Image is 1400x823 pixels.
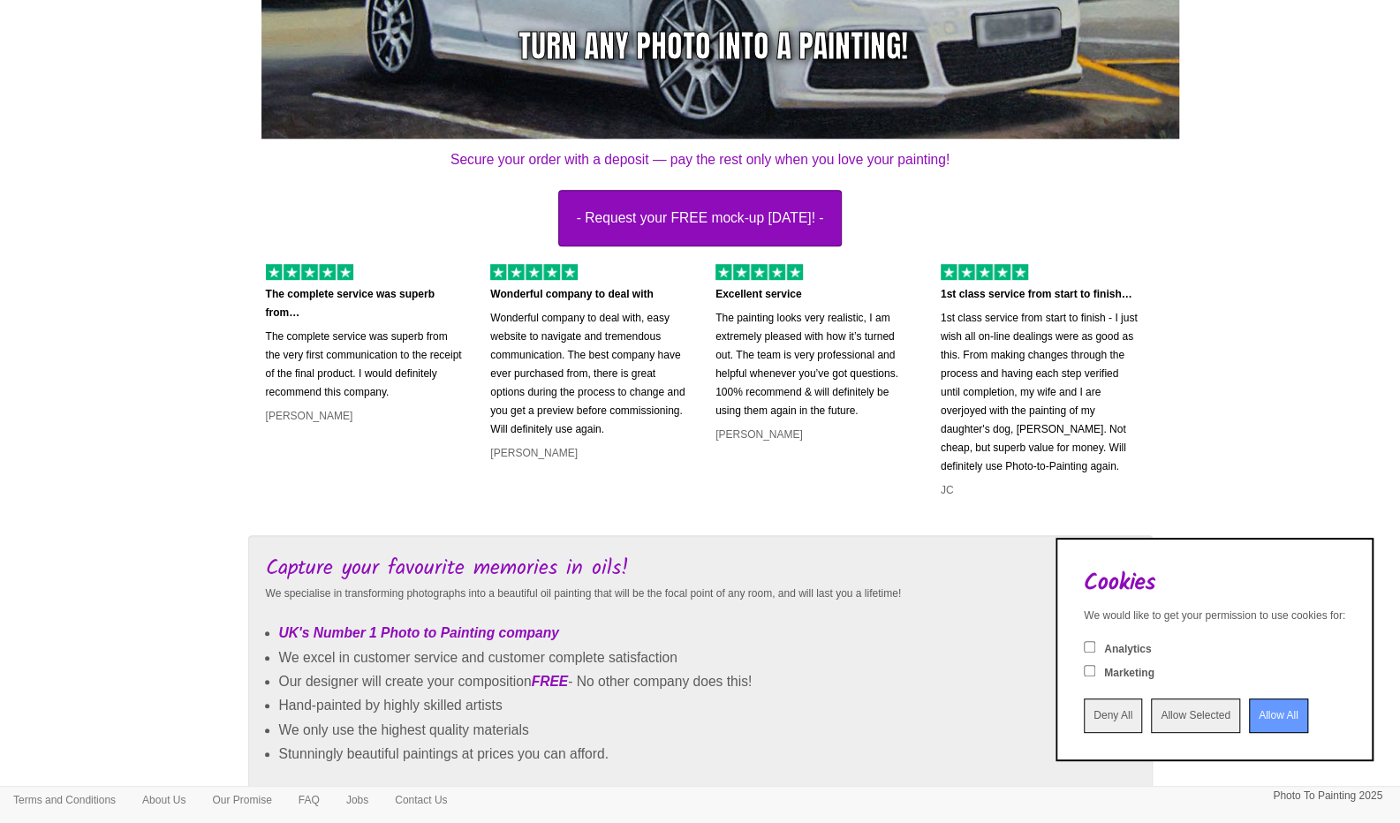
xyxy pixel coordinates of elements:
[941,309,1139,476] p: 1st class service from start to finish - I just wish all on-line dealings were as good as this. F...
[1104,642,1151,657] label: Analytics
[715,264,803,280] img: 5 of out 5 stars
[558,190,843,246] button: - Request your FREE mock-up [DATE]! -
[382,787,460,813] a: Contact Us
[941,285,1139,304] p: 1st class service from start to finish…
[285,787,333,813] a: FAQ
[1084,698,1142,733] input: Deny All
[715,426,914,444] p: [PERSON_NAME]
[266,557,1135,580] h3: Capture your favourite memories in oils!
[199,787,284,813] a: Our Promise
[279,625,559,640] em: UK's Number 1 Photo to Painting company
[1084,570,1345,596] h2: Cookies
[129,787,199,813] a: About Us
[490,444,689,463] p: [PERSON_NAME]
[715,309,914,420] p: The painting looks very realistic, I am extremely pleased with how it’s turned out. The team is v...
[279,718,1135,742] li: We only use the highest quality materials
[266,328,465,402] p: The complete service was superb from the very first communication to the receipt of the final pro...
[490,309,689,439] p: Wonderful company to deal with, easy website to navigate and tremendous communication. The best c...
[1084,608,1345,623] div: We would like to get your permission to use cookies for:
[1151,698,1240,733] input: Allow Selected
[490,264,578,280] img: 5 of out 5 stars
[941,481,1139,500] p: JC
[518,24,908,69] div: Turn any photo into a painting!
[1249,698,1308,733] input: Allow All
[279,742,1135,766] li: Stunningly beautiful paintings at prices you can afford.
[279,646,1135,669] li: We excel in customer service and customer complete satisfaction
[941,264,1028,280] img: 5 of out 5 stars
[1104,666,1154,681] label: Marketing
[235,190,1166,246] a: - Request your FREE mock-up [DATE]! -
[235,514,1166,535] iframe: Customer reviews powered by Trustpilot
[279,669,1135,693] li: Our designer will create your composition - No other company does this!
[266,285,465,322] p: The complete service was superb from…
[532,674,569,689] em: FREE
[266,264,353,280] img: 5 of out 5 stars
[266,407,465,426] p: [PERSON_NAME]
[266,585,1135,603] p: We specialise in transforming photographs into a beautiful oil painting that will be the focal po...
[333,787,382,813] a: Jobs
[279,693,1135,717] li: Hand-painted by highly skilled artists
[1273,787,1382,805] p: Photo To Painting 2025
[715,285,914,304] p: Excellent service
[490,285,689,304] p: Wonderful company to deal with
